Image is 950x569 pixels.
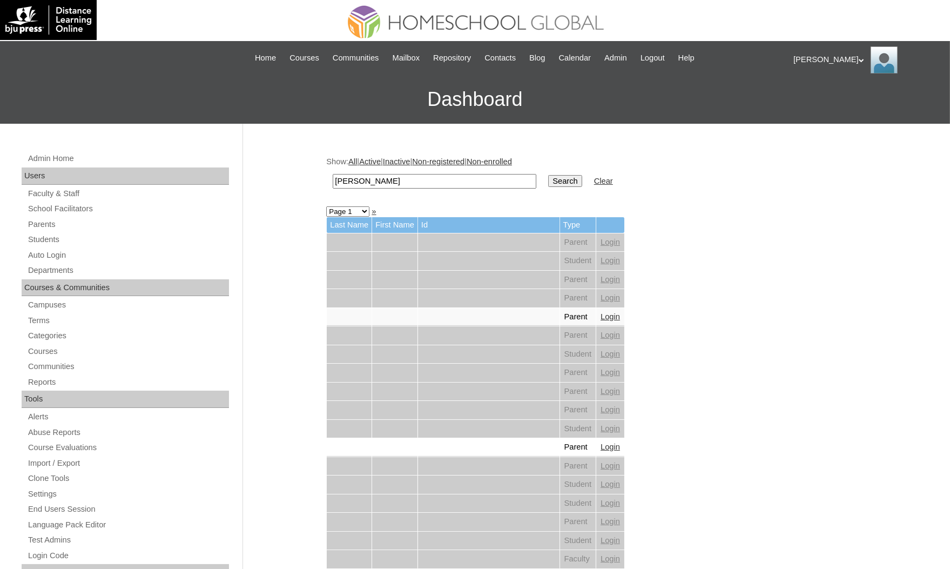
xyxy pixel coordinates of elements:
[560,308,596,326] td: Parent
[601,293,620,302] a: Login
[560,550,596,568] td: Faculty
[467,157,512,166] a: Non-enrolled
[428,52,476,64] a: Repository
[27,298,229,312] a: Campuses
[383,157,410,166] a: Inactive
[387,52,426,64] a: Mailbox
[333,174,536,189] input: Search
[27,487,229,501] a: Settings
[678,52,695,64] span: Help
[479,52,521,64] a: Contacts
[601,387,620,396] a: Login
[372,207,376,216] a: »
[559,52,591,64] span: Calendar
[604,52,627,64] span: Admin
[27,249,229,262] a: Auto Login
[601,350,620,358] a: Login
[326,156,861,195] div: Show: | | | |
[27,410,229,424] a: Alerts
[560,345,596,364] td: Student
[560,513,596,531] td: Parent
[601,461,620,470] a: Login
[27,457,229,470] a: Import / Export
[560,364,596,382] td: Parent
[27,518,229,532] a: Language Pack Editor
[27,549,229,563] a: Login Code
[560,494,596,513] td: Student
[601,405,620,414] a: Login
[412,157,464,166] a: Non-registered
[560,401,596,419] td: Parent
[333,52,379,64] span: Communities
[433,52,471,64] span: Repository
[27,472,229,485] a: Clone Tools
[5,75,945,124] h3: Dashboard
[27,152,229,165] a: Admin Home
[27,314,229,327] a: Terms
[359,157,381,166] a: Active
[601,536,620,545] a: Login
[27,187,229,200] a: Faculty & Staff
[418,217,560,233] td: Id
[601,256,620,265] a: Login
[560,252,596,270] td: Student
[871,46,898,73] img: Ariane Ebuen
[27,233,229,246] a: Students
[327,52,385,64] a: Communities
[560,271,596,289] td: Parent
[601,368,620,377] a: Login
[601,238,620,246] a: Login
[484,52,516,64] span: Contacts
[601,554,620,563] a: Login
[27,264,229,277] a: Departments
[27,503,229,516] a: End Users Session
[22,391,229,408] div: Tools
[601,480,620,488] a: Login
[594,177,613,185] a: Clear
[27,360,229,373] a: Communities
[560,383,596,401] td: Parent
[560,217,596,233] td: Type
[27,345,229,358] a: Courses
[599,52,632,64] a: Admin
[529,52,545,64] span: Blog
[601,275,620,284] a: Login
[601,312,620,321] a: Login
[22,279,229,297] div: Courses & Communities
[372,217,417,233] td: First Name
[601,499,620,507] a: Login
[27,376,229,389] a: Reports
[560,476,596,494] td: Student
[548,175,582,187] input: Search
[393,52,420,64] span: Mailbox
[560,457,596,476] td: Parent
[5,5,91,35] img: logo-white.png
[27,218,229,231] a: Parents
[27,441,229,454] a: Course Evaluations
[560,233,596,252] td: Parent
[22,168,229,185] div: Users
[793,46,939,73] div: [PERSON_NAME]
[284,52,325,64] a: Courses
[524,52,550,64] a: Blog
[560,532,596,550] td: Student
[601,424,620,433] a: Login
[27,426,229,439] a: Abuse Reports
[601,331,620,339] a: Login
[601,517,620,526] a: Login
[554,52,596,64] a: Calendar
[289,52,319,64] span: Courses
[27,202,229,216] a: School Facilitators
[635,52,670,64] a: Logout
[348,157,357,166] a: All
[560,289,596,307] td: Parent
[641,52,665,64] span: Logout
[673,52,700,64] a: Help
[27,533,229,547] a: Test Admins
[601,443,620,451] a: Login
[560,438,596,457] td: Parent
[27,329,229,343] a: Categories
[250,52,281,64] a: Home
[327,217,372,233] td: Last Name
[560,420,596,438] td: Student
